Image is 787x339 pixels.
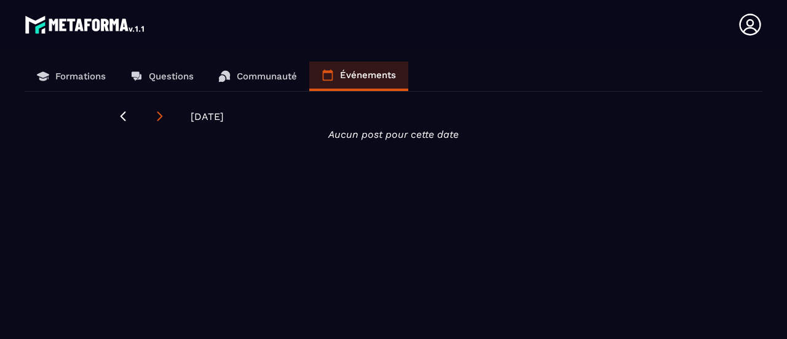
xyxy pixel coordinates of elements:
[206,62,309,91] a: Communauté
[328,129,459,140] i: Aucun post pour cette date
[149,71,194,82] p: Questions
[118,62,206,91] a: Questions
[191,111,224,122] span: [DATE]
[25,62,118,91] a: Formations
[340,70,396,81] p: Événements
[309,62,408,91] a: Événements
[55,71,106,82] p: Formations
[237,71,297,82] p: Communauté
[25,12,146,37] img: logo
